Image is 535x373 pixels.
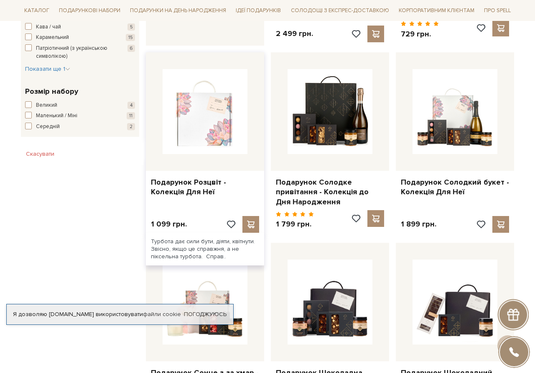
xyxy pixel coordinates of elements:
[7,311,233,318] div: Я дозволяю [DOMAIN_NAME] використовувати
[127,102,135,109] span: 4
[21,147,59,161] button: Скасувати
[163,69,247,154] img: Подарунок Розцвіт - Колекція Для Неї
[36,112,77,120] span: Маленький / Міні
[127,23,135,31] span: 5
[184,311,227,318] a: Погоджуюсь
[25,65,70,72] span: Показати ще 1
[25,86,78,97] span: Розмір набору
[25,101,135,110] button: Великий 4
[36,101,57,110] span: Великий
[127,45,135,52] span: 6
[25,65,70,73] button: Показати ще 1
[276,29,313,39] p: 2 499 грн.
[25,112,135,120] button: Маленький / Міні 11
[36,44,112,61] span: Патріотичний (з українською символікою)
[21,4,53,17] span: Каталог
[127,123,135,130] span: 2
[395,3,478,18] a: Корпоративним клієнтам
[25,33,135,42] button: Карамельний 15
[36,23,61,31] span: Кава / чай
[25,23,135,31] button: Кава / чай 5
[127,112,135,119] span: 11
[25,44,135,61] button: Патріотичний (з українською символікою) 6
[25,123,135,131] button: Середній 2
[36,33,69,42] span: Карамельний
[127,4,229,17] span: Подарунки на День народження
[146,233,264,266] div: Турбота дає сили бути, діяти, квітнути. Звісно, якщо це справжня, а не піксельна турбота. Справ..
[56,4,124,17] span: Подарункові набори
[481,4,514,17] span: Про Spell
[401,219,436,229] p: 1 899 грн.
[276,219,314,229] p: 1 799 грн.
[232,4,284,17] span: Ідеї подарунків
[151,177,259,197] a: Подарунок Розцвіт - Колекція Для Неї
[401,177,509,197] a: Подарунок Солодкий букет - Колекція Для Неї
[151,219,187,229] p: 1 099 грн.
[401,29,439,39] p: 729 грн.
[288,3,392,18] a: Солодощі з експрес-доставкою
[276,177,384,207] a: Подарунок Солодке привітання - Колекція до Дня Народження
[36,123,60,131] span: Середній
[143,311,181,318] a: файли cookie
[126,34,135,41] span: 15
